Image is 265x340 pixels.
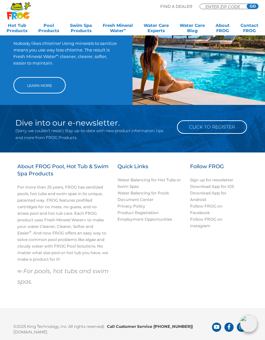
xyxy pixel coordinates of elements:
[103,23,133,36] a: Fresh MineralWater∞
[237,323,246,332] a: FROG Products Instagram Page
[70,23,92,36] a: Swim SpaProducts
[190,190,226,202] a: Download App for Android
[13,77,66,93] a: Learn More
[160,4,192,10] p: Find A Dealer
[117,217,172,222] a: Employment Opportunities
[144,23,169,36] a: Water CareExperts
[107,324,195,329] b: Call Customer Service [PHONE_NUMBER]
[117,197,153,202] a: Document Center
[15,127,170,141] p: (Sorry, we couldn’t resist.) Stay up-to-date with new product information, tips and more from FRO...
[13,320,212,335] p: ©2025 King Technology, Inc. All rights reserved
[29,230,31,233] sup: ®
[216,23,230,36] a: AboutFROG
[180,23,205,36] a: Water CareBlog
[117,163,185,177] h3: Quick Links
[224,323,234,332] a: FROG Products Facebook Page
[17,268,109,285] em: ∞ For pools, hot tubs and swim spas.
[240,315,257,332] img: openIcon
[13,330,47,334] a: [DOMAIN_NAME]
[212,323,221,332] a: FROG Products You Tube Page
[132,16,265,105] img: img-truth-about-salt-fpo
[117,177,181,189] a: Water Balancing for Hot Tubs or Swim Spas
[190,184,234,189] a: Download App for iOS
[103,324,104,329] span: |
[17,184,109,263] p: For more than 25 years, FROG has sanitized pools, hot tubs and swim spas in its unique, patented ...
[117,204,145,209] a: Privacy Policy
[13,40,119,70] p: Nobody likes chlorine! Using minerals to sanitize means you use way less chlorine. The result is ...
[17,163,109,184] h3: About FROG Pool, Hot Tub & Swim Spa Products
[124,28,126,31] sup: ∞
[190,204,222,215] a: Follow FROG on Facebook
[7,23,27,36] a: Hot TubProducts
[240,23,258,36] a: ContactFROG
[15,119,170,127] h2: Dive into our e-newsletter.
[117,210,159,215] a: Product Registration
[190,177,233,182] a: Sign up for newsletter
[56,53,58,57] sup: ∞
[192,324,193,329] span: |
[205,5,244,8] input: Zip Code Form
[177,120,247,134] a: Click to Register
[38,23,59,36] a: PoolProducts
[117,190,169,195] a: Water Balancing for Pools
[247,4,258,9] input: GO
[190,163,242,177] h3: Follow FROG
[190,217,222,228] a: Follow FROG on Instagram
